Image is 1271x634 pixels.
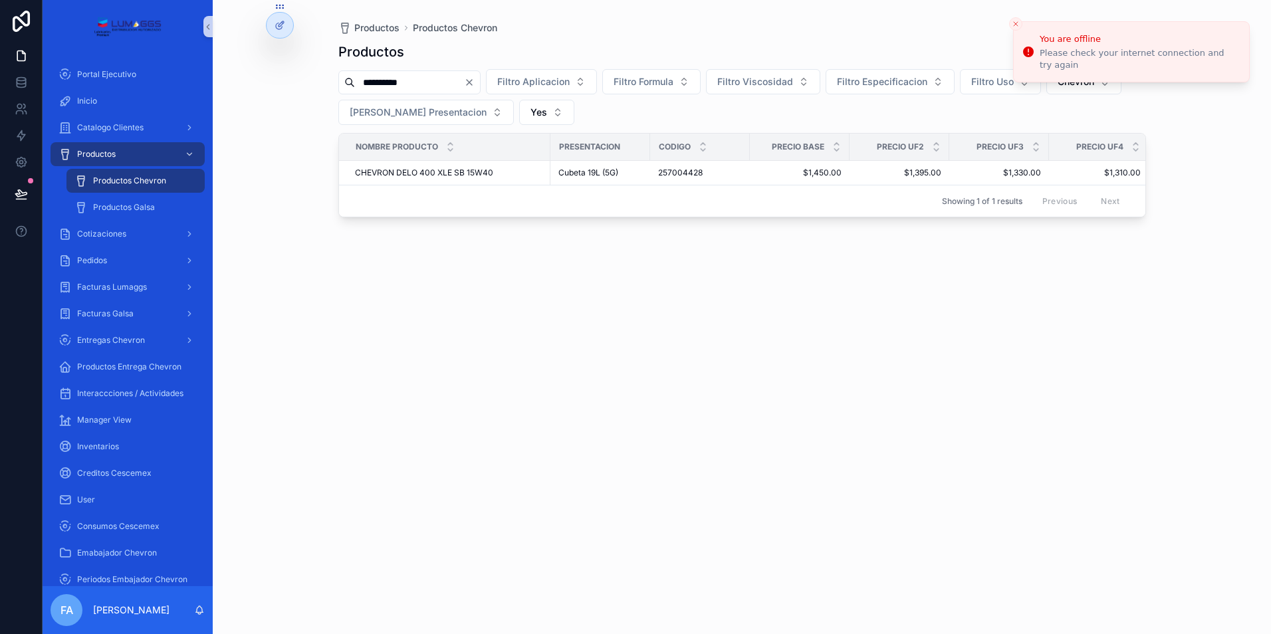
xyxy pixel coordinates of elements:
[51,514,205,538] a: Consumos Cescemex
[717,75,793,88] span: Filtro Viscosidad
[338,100,514,125] button: Select Button
[77,548,157,558] span: Emabajador Chevron
[486,69,597,94] button: Select Button
[51,461,205,485] a: Creditos Cescemex
[77,96,97,106] span: Inicio
[77,521,160,532] span: Consumos Cescemex
[93,202,155,213] span: Productos Galsa
[826,69,955,94] button: Select Button
[51,116,205,140] a: Catalogo Clientes
[519,100,574,125] button: Select Button
[77,362,181,372] span: Productos Entrega Chevron
[66,195,205,219] a: Productos Galsa
[93,603,170,617] p: [PERSON_NAME]
[1040,47,1238,71] div: Please check your internet connection and try again
[51,222,205,246] a: Cotizaciones
[77,282,147,292] span: Facturas Lumaggs
[558,167,642,178] a: Cubeta 19L (5G)
[1057,167,1141,178] a: $1,310.00
[354,21,400,35] span: Productos
[858,167,941,178] a: $1,395.00
[77,122,144,133] span: Catalogo Clientes
[77,229,126,239] span: Cotizaciones
[43,53,213,586] div: scrollable content
[942,196,1022,207] span: Showing 1 of 1 results
[51,328,205,352] a: Entregas Chevron
[77,308,134,319] span: Facturas Galsa
[960,69,1041,94] button: Select Button
[877,142,924,152] span: Precio UF2
[338,43,404,61] h1: Productos
[51,142,205,166] a: Productos
[51,62,205,86] a: Portal Ejecutivo
[530,106,547,119] span: Yes
[77,388,183,399] span: Interaccciones / Actividades
[614,75,673,88] span: Filtro Formula
[77,415,132,425] span: Manager View
[837,75,927,88] span: Filtro Especificacion
[706,69,820,94] button: Select Button
[51,355,205,379] a: Productos Entrega Chevron
[355,167,493,178] span: CHEVRON DELO 400 XLE SB 15W40
[51,249,205,272] a: Pedidos
[772,142,824,152] span: Precio Base
[338,21,400,35] a: Productos
[1009,17,1022,31] button: Close toast
[77,149,116,159] span: Productos
[971,75,1014,88] span: Filtro Uso
[77,468,152,478] span: Creditos Cescemex
[559,142,620,152] span: Presentacion
[51,302,205,326] a: Facturas Galsa
[66,169,205,193] a: Productos Chevron
[464,77,480,88] button: Clear
[51,408,205,432] a: Manager View
[413,21,497,35] a: Productos Chevron
[93,175,166,186] span: Productos Chevron
[356,142,438,152] span: Nombre Producto
[51,435,205,459] a: Inventarios
[77,335,145,346] span: Entregas Chevron
[51,541,205,565] a: Emabajador Chevron
[51,89,205,113] a: Inicio
[60,602,73,618] span: FA
[77,441,119,452] span: Inventarios
[497,75,570,88] span: Filtro Aplicacion
[1040,33,1238,46] div: You are offline
[77,69,136,80] span: Portal Ejecutivo
[1076,142,1123,152] span: Precio UF4
[355,167,542,178] a: CHEVRON DELO 400 XLE SB 15W40
[658,167,742,178] a: 257004428
[51,275,205,299] a: Facturas Lumaggs
[758,167,842,178] a: $1,450.00
[51,488,205,512] a: User
[94,16,161,37] img: App logo
[957,167,1041,178] a: $1,330.00
[77,574,187,585] span: Periodos Embajador Chevron
[659,142,691,152] span: Codigo
[977,142,1024,152] span: Precio UF3
[602,69,701,94] button: Select Button
[51,381,205,405] a: Interaccciones / Actividades
[51,568,205,591] a: Periodos Embajador Chevron
[77,494,95,505] span: User
[558,167,618,178] span: Cubeta 19L (5G)
[658,167,703,178] span: 257004428
[350,106,487,119] span: [PERSON_NAME] Presentacion
[77,255,107,266] span: Pedidos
